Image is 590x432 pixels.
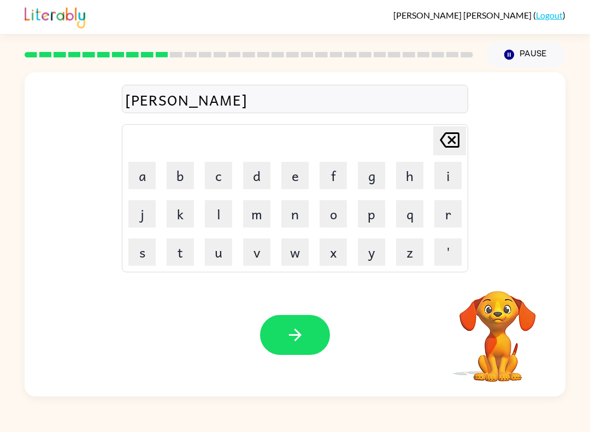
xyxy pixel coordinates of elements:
[443,274,552,383] video: Your browser must support playing .mp4 files to use Literably. Please try using another browser.
[205,200,232,227] button: l
[486,42,565,67] button: Pause
[243,162,270,189] button: d
[205,162,232,189] button: c
[128,162,156,189] button: a
[281,162,309,189] button: e
[320,200,347,227] button: o
[396,238,423,266] button: z
[167,200,194,227] button: k
[243,238,270,266] button: v
[320,238,347,266] button: x
[128,200,156,227] button: j
[167,238,194,266] button: t
[396,200,423,227] button: q
[536,10,563,20] a: Logout
[281,200,309,227] button: n
[281,238,309,266] button: w
[358,200,385,227] button: p
[358,162,385,189] button: g
[205,238,232,266] button: u
[358,238,385,266] button: y
[434,162,462,189] button: i
[320,162,347,189] button: f
[393,10,533,20] span: [PERSON_NAME] [PERSON_NAME]
[434,238,462,266] button: '
[25,4,85,28] img: Literably
[393,10,565,20] div: ( )
[125,88,465,111] div: [PERSON_NAME]
[396,162,423,189] button: h
[128,238,156,266] button: s
[434,200,462,227] button: r
[167,162,194,189] button: b
[243,200,270,227] button: m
